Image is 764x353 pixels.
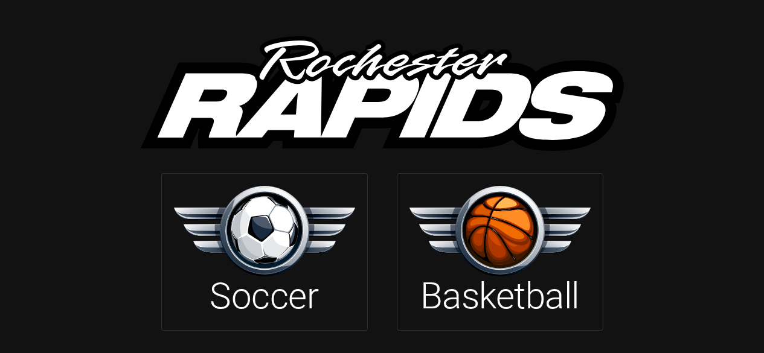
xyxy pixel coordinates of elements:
[420,275,579,318] h2: Basketball
[141,36,624,151] img: rapids.svg
[409,186,591,276] img: basketball.svg
[397,173,603,330] a: Basketball
[210,275,318,318] h2: Soccer
[161,173,368,330] a: Soccer
[174,186,355,276] img: soccer.svg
